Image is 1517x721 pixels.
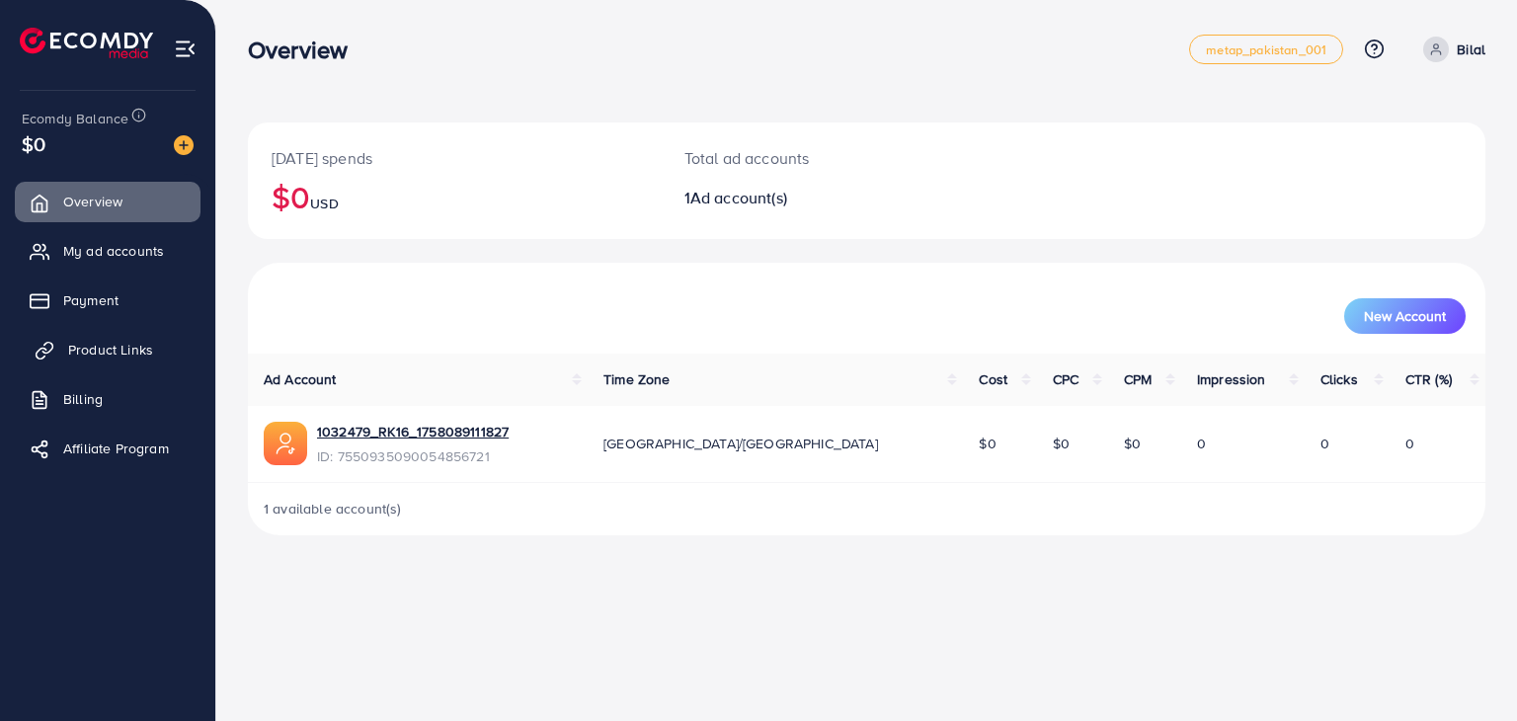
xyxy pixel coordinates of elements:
[15,231,200,271] a: My ad accounts
[15,379,200,419] a: Billing
[310,194,338,213] span: USD
[979,369,1007,389] span: Cost
[272,146,637,170] p: [DATE] spends
[20,28,153,58] img: logo
[684,189,946,207] h2: 1
[317,422,509,441] a: 1032479_RK16_1758089111827
[264,422,307,465] img: ic-ads-acc.e4c84228.svg
[68,340,153,360] span: Product Links
[1053,434,1070,453] span: $0
[63,439,169,458] span: Affiliate Program
[979,434,996,453] span: $0
[317,446,509,466] span: ID: 7550935090054856721
[1085,84,1502,706] iframe: Chat
[1457,38,1485,61] p: Bilal
[174,135,194,155] img: image
[63,290,119,310] span: Payment
[63,389,103,409] span: Billing
[264,499,402,519] span: 1 available account(s)
[15,280,200,320] a: Payment
[272,178,637,215] h2: $0
[15,330,200,369] a: Product Links
[63,241,164,261] span: My ad accounts
[684,146,946,170] p: Total ad accounts
[603,369,670,389] span: Time Zone
[15,429,200,468] a: Affiliate Program
[1053,369,1078,389] span: CPC
[22,129,45,158] span: $0
[1415,37,1485,62] a: Bilal
[174,38,197,60] img: menu
[1189,35,1343,64] a: metap_pakistan_001
[22,109,128,128] span: Ecomdy Balance
[1206,43,1326,56] span: metap_pakistan_001
[15,182,200,221] a: Overview
[690,187,787,208] span: Ad account(s)
[264,369,337,389] span: Ad Account
[63,192,122,211] span: Overview
[603,434,878,453] span: [GEOGRAPHIC_DATA]/[GEOGRAPHIC_DATA]
[248,36,363,64] h3: Overview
